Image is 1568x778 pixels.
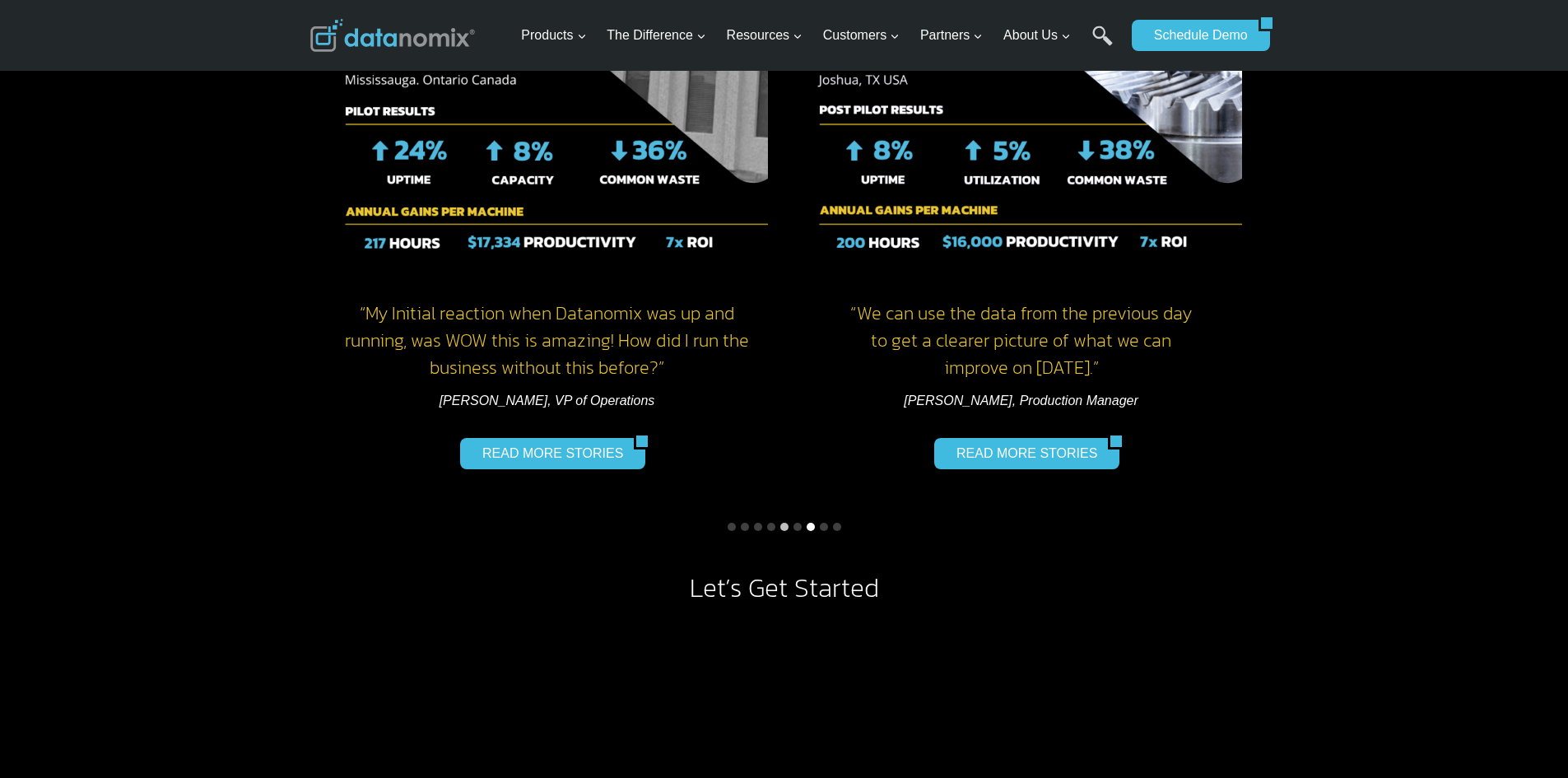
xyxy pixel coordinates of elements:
span: The Difference [607,25,706,46]
button: Go to slide 6 [793,523,802,531]
button: Go to slide 4 [767,523,775,531]
ul: Select a slide to show [310,520,1259,533]
em: [PERSON_NAME], VP of Operations [440,394,655,408]
em: [PERSON_NAME], Production Manager [904,394,1138,408]
h4: “My Initial reaction when Datanomix was up and running, was WOW this is amazing! How did I run th... [327,300,768,381]
button: Go to slide 8 [820,523,828,531]
nav: Primary Navigation [514,9,1124,63]
span: Customers [823,25,900,46]
a: Search [1092,26,1113,63]
span: About Us [1003,25,1071,46]
a: READ MORE STORIES [934,438,1108,469]
button: Go to slide 9 [833,523,841,531]
button: Go to slide 5 [780,523,789,531]
a: Schedule Demo [1132,20,1259,51]
h4: “ We can use the data from the previous day to get a clearer picture of what we can improve on [D... [801,300,1242,381]
button: Go to slide 2 [741,523,749,531]
h2: Let’s Get Started [310,575,1259,601]
span: Products [521,25,586,46]
span: Resources [727,25,803,46]
button: Go to slide 1 [728,523,736,531]
span: Partners [920,25,983,46]
button: Go to slide 3 [754,523,762,531]
button: Go to slide 7 [807,523,815,531]
img: Datanomix [310,19,475,52]
a: READ MORE STORIES [460,438,634,469]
